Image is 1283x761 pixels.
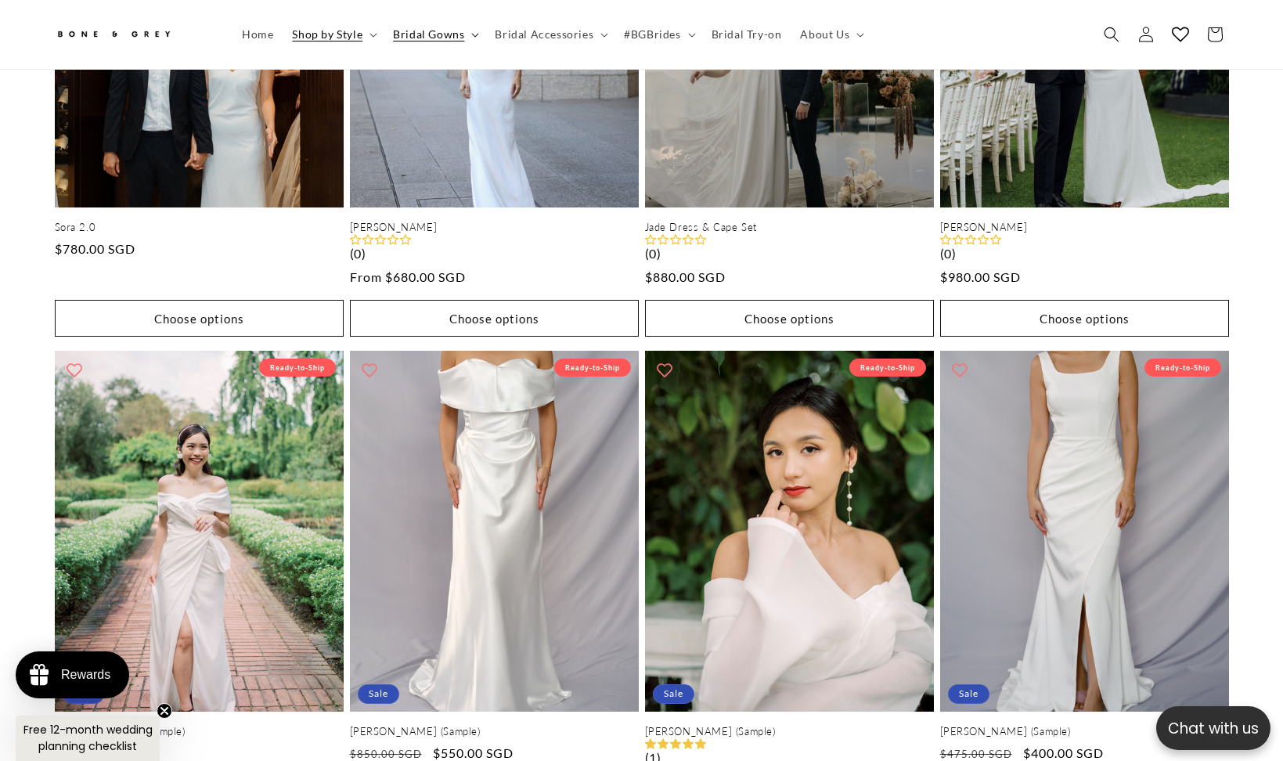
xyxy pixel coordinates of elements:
[614,18,701,51] summary: #BGBrides
[1156,717,1270,740] p: Chat with us
[393,27,464,41] span: Bridal Gowns
[242,27,273,41] span: Home
[712,27,782,41] span: Bridal Try-on
[283,18,384,51] summary: Shop by Style
[1156,706,1270,750] button: Open chatbox
[55,300,344,337] button: Choose options
[23,722,153,754] span: Free 12-month wedding planning checklist
[157,703,172,719] button: Close teaser
[292,27,362,41] span: Shop by Style
[645,725,934,738] a: [PERSON_NAME] (Sample)
[350,221,639,234] a: [PERSON_NAME]
[645,300,934,337] button: Choose options
[944,355,975,386] button: Add to wishlist
[55,221,344,234] a: Sora 2.0
[232,18,283,51] a: Home
[940,300,1229,337] button: Choose options
[55,22,172,48] img: Bone and Grey Bridal
[350,725,639,738] a: [PERSON_NAME] (Sample)
[354,355,385,386] button: Add to wishlist
[940,221,1229,234] a: [PERSON_NAME]
[624,27,680,41] span: #BGBrides
[384,18,485,51] summary: Bridal Gowns
[940,725,1229,738] a: [PERSON_NAME] (Sample)
[61,668,110,682] div: Rewards
[649,355,680,386] button: Add to wishlist
[800,27,849,41] span: About Us
[49,16,217,53] a: Bone and Grey Bridal
[485,18,614,51] summary: Bridal Accessories
[702,18,791,51] a: Bridal Try-on
[59,355,90,386] button: Add to wishlist
[645,221,934,234] a: Jade Dress & Cape Set
[495,27,593,41] span: Bridal Accessories
[16,716,160,761] div: Free 12-month wedding planning checklistClose teaser
[350,300,639,337] button: Choose options
[791,18,870,51] summary: About Us
[55,725,344,738] a: [PERSON_NAME] (Sample)
[1094,17,1129,52] summary: Search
